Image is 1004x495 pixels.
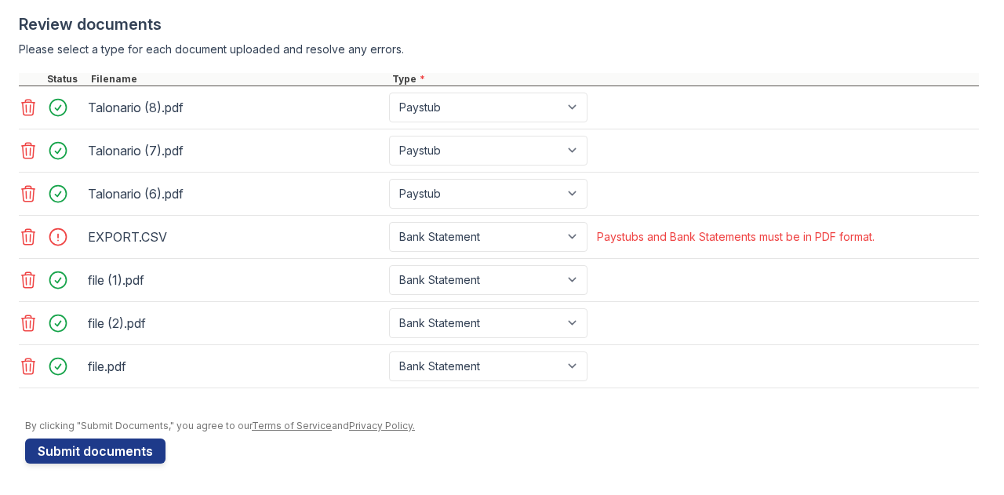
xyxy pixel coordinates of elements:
div: Status [44,73,88,86]
a: Terms of Service [252,420,332,431]
div: Talonario (8).pdf [88,95,383,120]
div: Talonario (6).pdf [88,181,383,206]
div: Type [389,73,979,86]
div: Talonario (7).pdf [88,138,383,163]
div: Review documents [19,13,979,35]
div: Filename [88,73,389,86]
div: Paystubs and Bank Statements must be in PDF format. [597,229,875,245]
div: file (2).pdf [88,311,383,336]
div: file.pdf [88,354,383,379]
div: Please select a type for each document uploaded and resolve any errors. [19,42,979,57]
div: file (1).pdf [88,268,383,293]
a: Privacy Policy. [349,420,415,431]
div: EXPORT.CSV [88,224,383,249]
button: Submit documents [25,439,166,464]
div: By clicking "Submit Documents," you agree to our and [25,420,979,432]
